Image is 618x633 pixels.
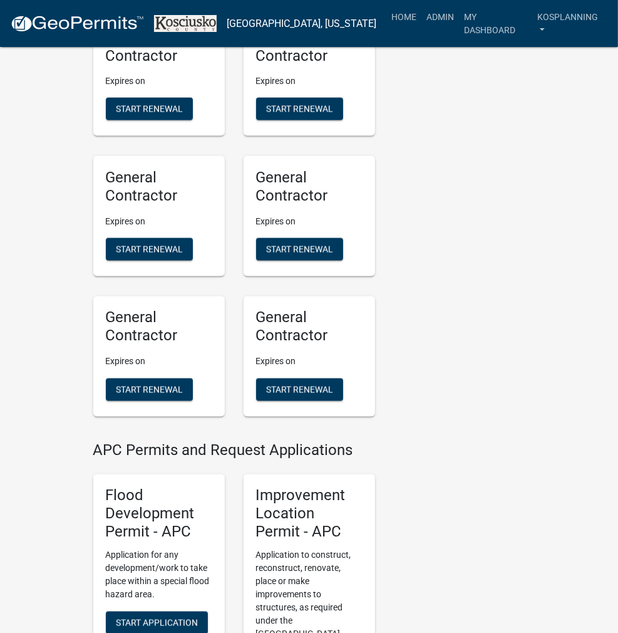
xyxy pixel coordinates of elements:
p: Expires on [106,215,212,228]
p: Expires on [106,75,212,88]
h5: General Contractor [106,309,212,345]
h4: APC Permits and Request Applications [93,442,375,460]
button: Start Renewal [256,238,343,261]
span: Start Renewal [266,244,333,254]
p: Expires on [256,75,363,88]
p: Application for any development/work to take place within a special flood hazard area. [106,549,212,602]
button: Start Renewal [106,379,193,401]
p: Expires on [256,355,363,369]
h5: General Contractor [256,169,363,205]
a: kosplanning [533,5,608,42]
p: Expires on [256,215,363,228]
a: Home [387,5,422,29]
h5: General Contractor [106,169,212,205]
button: Start Renewal [256,98,343,120]
span: Start Renewal [266,384,333,394]
h5: Flood Development Permit - APC [106,487,212,541]
img: Kosciusko County, Indiana [154,15,217,31]
span: Start Renewal [116,104,183,114]
button: Start Renewal [256,379,343,401]
p: Expires on [106,355,212,369]
h5: Improvement Location Permit - APC [256,487,363,541]
span: Start Renewal [266,104,333,114]
h5: General Contractor [256,309,363,345]
span: Start Application [116,617,198,627]
button: Start Renewal [106,238,193,261]
a: My Dashboard [460,5,533,42]
span: Start Renewal [116,244,183,254]
span: Start Renewal [116,384,183,394]
a: Admin [422,5,460,29]
button: Start Renewal [106,98,193,120]
a: [GEOGRAPHIC_DATA], [US_STATE] [227,13,377,34]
